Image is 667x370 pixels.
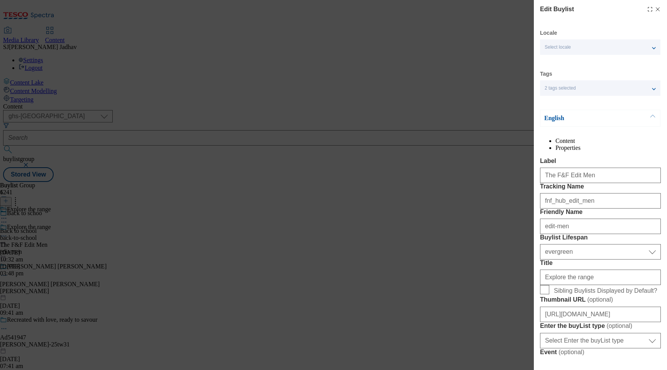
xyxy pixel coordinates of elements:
[540,168,661,183] input: Enter Label
[554,287,657,294] span: Sibling Buylists Displayed by Default?
[540,193,661,209] input: Enter Tracking Name
[540,270,661,285] input: Enter Title
[540,234,661,241] label: Buylist Lifespan
[545,85,576,91] span: 2 tags selected
[540,296,661,304] label: Thumbnail URL
[587,296,613,303] span: ( optional )
[540,39,660,55] button: Select locale
[555,144,661,151] li: Properties
[540,72,552,76] label: Tags
[540,322,661,330] label: Enter the buyList type
[540,307,661,322] input: Enter Thumbnail URL
[540,219,661,234] input: Enter Friendly Name
[540,80,660,96] button: 2 tags selected
[544,114,625,122] p: English
[606,322,632,329] span: ( optional )
[540,209,661,216] label: Friendly Name
[545,44,571,50] span: Select locale
[540,260,661,266] label: Title
[540,31,557,35] label: Locale
[559,349,584,355] span: ( optional )
[540,158,661,165] label: Label
[540,5,574,14] h4: Edit Buylist
[540,348,661,356] label: Event
[555,137,661,144] li: Content
[540,183,661,190] label: Tracking Name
